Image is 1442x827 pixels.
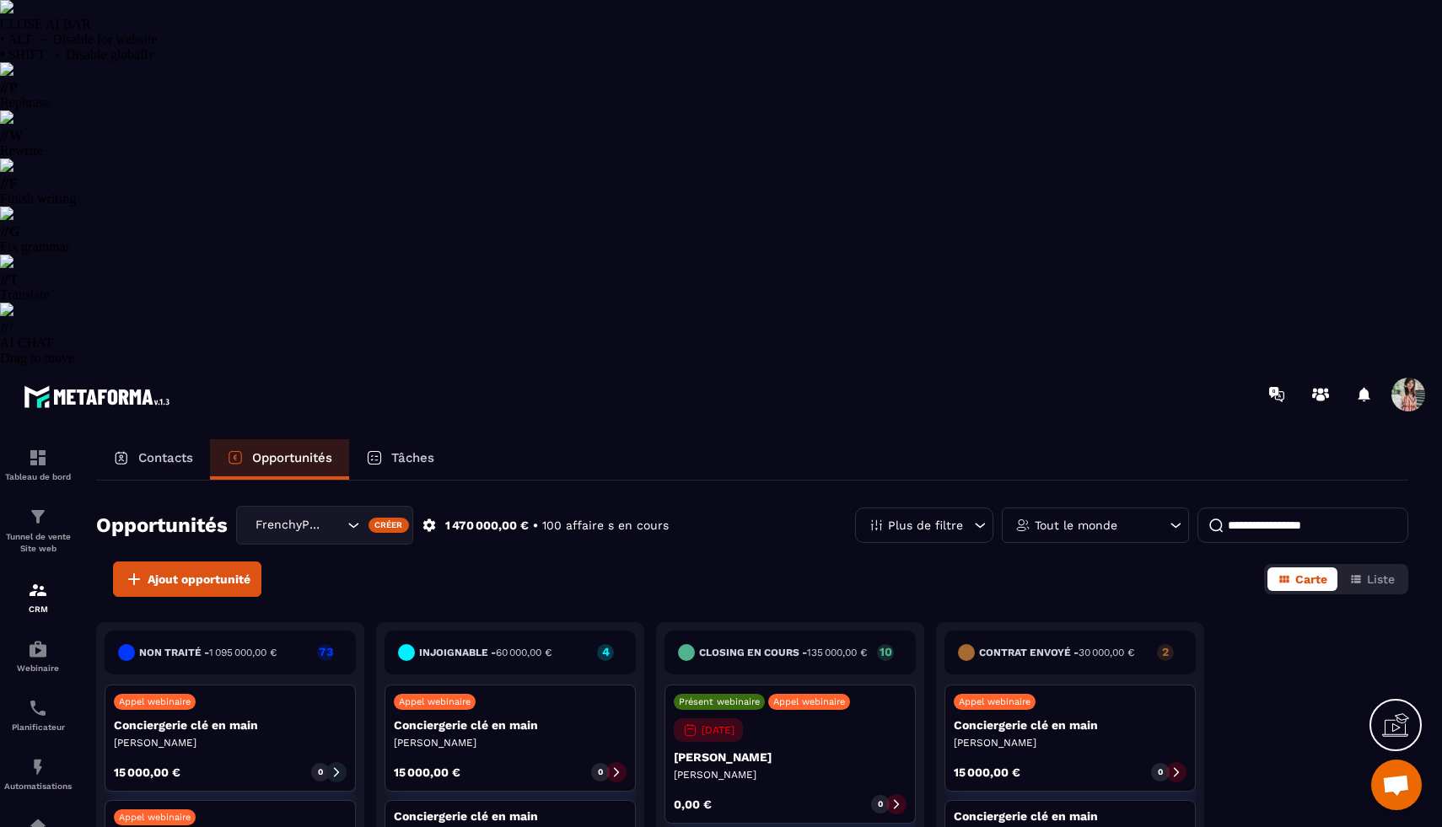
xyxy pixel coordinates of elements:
button: Liste [1339,567,1405,591]
p: [PERSON_NAME] [954,736,1186,749]
p: Tunnel de vente Site web [4,531,72,555]
p: 1 470 000,00 € [445,518,529,534]
p: 73 [317,646,334,658]
p: 15 000,00 € [114,766,180,778]
p: Conciergerie clé en main [394,809,627,823]
p: Présent webinaire [679,696,760,707]
p: 0 [598,766,603,778]
p: Tableau de bord [4,472,72,481]
div: Search for option [236,506,413,545]
p: Opportunités [252,450,332,465]
p: Appel webinaire [399,696,471,707]
p: 4 [597,646,614,658]
img: scheduler [28,698,48,718]
p: CRM [4,604,72,614]
p: 0,00 € [674,798,712,810]
span: 135 000,00 € [807,647,867,658]
a: Tâches [349,439,451,480]
p: 10 [877,646,894,658]
button: Carte [1267,567,1337,591]
span: FrenchyPartners [251,516,326,534]
h6: Non traité - [139,647,277,658]
a: automationsautomationsWebinaire [4,626,72,685]
p: [PERSON_NAME] [394,736,627,749]
img: automations [28,639,48,659]
span: Liste [1367,572,1395,586]
p: Conciergerie clé en main [114,718,347,732]
span: 30 000,00 € [1079,647,1134,658]
p: Appel webinaire [959,696,1030,707]
a: formationformationCRM [4,567,72,626]
p: [PERSON_NAME] [674,768,907,781]
p: [DATE] [702,724,734,736]
button: Ajout opportunité [113,561,261,597]
p: Planificateur [4,722,72,732]
p: Automatisations [4,781,72,791]
a: formationformationTableau de bord [4,435,72,494]
img: formation [28,507,48,527]
p: 15 000,00 € [954,766,1020,778]
p: 0 [878,798,883,810]
p: 2 [1157,646,1174,658]
a: Opportunités [210,439,349,480]
img: formation [28,448,48,468]
input: Search for option [326,516,343,534]
p: 15 000,00 € [394,766,460,778]
p: Tout le monde [1035,519,1117,531]
h2: Opportunités [96,508,228,542]
div: Ouvrir le chat [1371,760,1422,810]
p: Webinaire [4,663,72,673]
span: Ajout opportunité [148,571,250,588]
p: Conciergerie clé en main [954,718,1186,732]
p: 0 [1158,766,1163,778]
p: Tâches [391,450,434,465]
p: Contacts [138,450,193,465]
a: schedulerschedulerPlanificateur [4,685,72,744]
img: formation [28,580,48,600]
p: 100 affaire s en cours [542,518,669,534]
span: 1 095 000,00 € [209,647,277,658]
p: Conciergerie clé en main [954,809,1186,823]
p: Plus de filtre [888,519,963,531]
span: 60 000,00 € [496,647,552,658]
p: 0 [318,766,323,778]
span: Carte [1295,572,1327,586]
p: [PERSON_NAME] [674,750,907,764]
h6: Closing en cours - [699,647,867,658]
p: [PERSON_NAME] [114,736,347,749]
p: Appel webinaire [119,696,191,707]
p: Appel webinaire [773,696,845,707]
a: Contacts [96,439,210,480]
p: Appel webinaire [119,812,191,823]
a: formationformationTunnel de vente Site web [4,494,72,567]
img: logo [24,381,175,412]
p: • [533,518,538,534]
div: Créer [369,518,410,533]
a: automationsautomationsAutomatisations [4,744,72,803]
h6: injoignable - [419,647,552,658]
p: Conciergerie clé en main [394,718,627,732]
h6: Contrat envoyé - [979,647,1134,658]
img: automations [28,757,48,777]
